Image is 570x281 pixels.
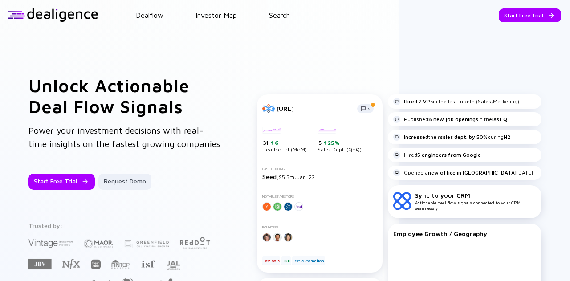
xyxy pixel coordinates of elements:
div: Notable Investors [262,195,377,199]
div: their during [393,134,510,141]
div: [URL] [277,105,352,112]
img: Vintage Investment Partners [28,238,73,248]
div: B2B [281,256,291,265]
a: Search [269,11,290,19]
img: NFX [62,259,80,269]
button: Request Demo [98,174,151,190]
div: 6 [274,139,279,146]
div: Published in the [393,116,507,123]
img: JAL Ventures [166,261,180,270]
div: Hired [393,151,481,159]
div: Last Funding [262,167,377,171]
span: Power your investment decisions with real-time insights on the fastest growing companies [28,125,220,149]
a: Dealflow [136,11,163,19]
div: Employee Growth / Geography [393,230,536,237]
div: 25% [327,139,340,146]
strong: Increased [404,134,428,140]
strong: new office in [GEOGRAPHIC_DATA] [428,169,517,176]
strong: sales dept. by 50% [440,134,488,140]
div: Trusted by: [28,222,220,229]
img: Red Dot Capital Partners [179,235,211,250]
h1: Unlock Actionable Deal Flow Signals [28,75,221,117]
img: Maor Investments [84,236,113,251]
div: 31 [263,139,307,147]
div: in the last month (Sales,Marketing) [393,98,519,105]
div: Test Automation [292,256,325,265]
img: FINTOP Capital [111,259,130,269]
div: Sales Dept. (QoQ) [318,127,362,153]
div: Opened a [DATE] [393,169,533,176]
strong: last Q [492,116,507,122]
div: Founders [262,225,377,229]
a: Investor Map [195,11,237,19]
strong: 8 new job openings [428,116,478,122]
strong: 5 engineers from Google [417,151,481,158]
span: Seed, [262,173,279,180]
img: Greenfield Partners [124,240,169,248]
strong: Hired 2 VPs [404,98,433,105]
div: 5 [318,139,362,147]
div: $5.5m, Jan `22 [262,173,377,180]
button: Start Free Trial [499,8,561,22]
div: Sync to your CRM [415,191,536,199]
strong: H2 [504,134,510,140]
div: DevTools [262,256,280,265]
button: Start Free Trial [28,174,95,190]
div: Actionable deal flow signals connected to your CRM seamlessly [415,191,536,211]
img: JBV Capital [28,258,52,270]
img: Israel Secondary Fund [141,260,155,268]
div: Headcount (MoM) [262,127,307,153]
